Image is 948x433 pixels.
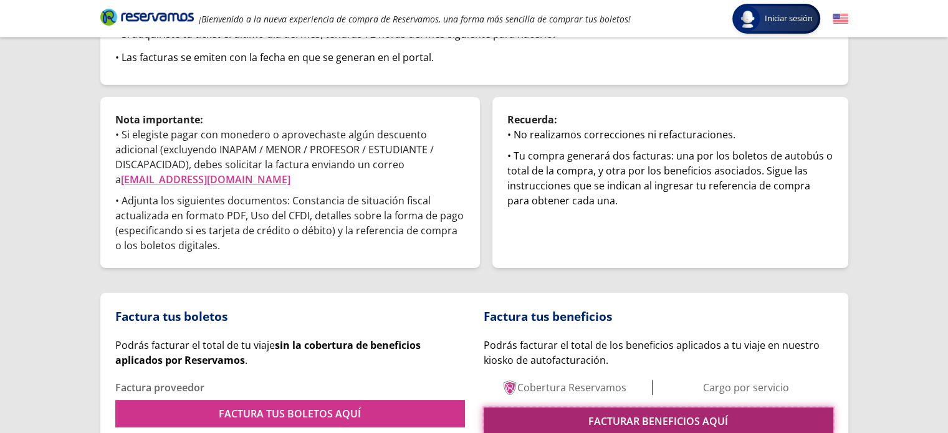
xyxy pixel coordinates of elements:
div: • Tu compra generará dos facturas: una por los boletos de autobús o total de la compra, y otra po... [507,148,833,208]
em: ¡Bienvenido a la nueva experiencia de compra de Reservamos, una forma más sencilla de comprar tus... [199,13,631,25]
p: Cargo por servicio [703,380,789,395]
p: Nota importante: [115,112,465,127]
p: • Adjunta los siguientes documentos: Constancia de situación fiscal actualizada en formato PDF, U... [115,193,465,253]
p: Recuerda: [507,112,833,127]
a: Brand Logo [100,7,194,30]
a: [EMAIL_ADDRESS][DOMAIN_NAME] [121,173,290,186]
span: Iniciar sesión [760,12,818,25]
img: Basic service level [502,380,517,395]
a: FACTURA TUS BOLETOS AQUÍ [115,400,465,427]
p: Podrás facturar el total de los beneficios aplicados a tu viaje en nuestro kiosko de autofacturac... [484,338,833,368]
button: English [833,11,848,27]
div: . [115,338,465,368]
p: Factura tus beneficios [484,308,833,326]
div: • No realizamos correcciones ni refacturaciones. [507,127,833,142]
p: Factura tus boletos [115,308,465,326]
p: • Si elegiste pagar con monedero o aprovechaste algún descuento adicional (excluyendo INAPAM / ME... [115,127,465,187]
p: Factura proveedor [115,380,465,395]
div: • Las facturas se emiten con la fecha en que se generan en el portal. [115,50,833,65]
span: Podrás facturar el total de tu viaje [115,338,421,367]
i: Brand Logo [100,7,194,26]
p: Cobertura Reservamos [517,380,626,395]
